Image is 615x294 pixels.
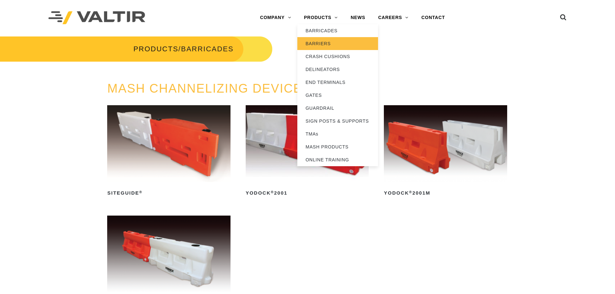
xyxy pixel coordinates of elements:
a: BARRICADES [297,24,378,37]
h2: Yodock 2001M [384,188,507,198]
a: PRODUCTS [297,11,344,24]
a: SiteGuide® [107,105,230,198]
sup: ® [409,190,412,194]
a: Yodock®2001M [384,105,507,198]
span: BARRICADES [181,45,234,53]
a: TMAs [297,127,378,140]
a: MASH CHANNELIZING DEVICES [107,82,311,95]
a: PRODUCTS [133,45,178,53]
a: GUARDRAIL [297,102,378,115]
a: SIGN POSTS & SUPPORTS [297,115,378,127]
a: CAREERS [372,11,415,24]
a: CRASH CUSHIONS [297,50,378,63]
a: COMPANY [253,11,297,24]
h2: SiteGuide [107,188,230,198]
a: GATES [297,89,378,102]
h2: Yodock 2001 [246,188,369,198]
a: DELINEATORS [297,63,378,76]
sup: ® [271,190,274,194]
a: Yodock®2001 [246,105,369,198]
a: END TERMINALS [297,76,378,89]
a: CONTACT [415,11,451,24]
img: Valtir [48,11,145,25]
a: NEWS [344,11,372,24]
a: ONLINE TRAINING [297,153,378,166]
a: BARRIERS [297,37,378,50]
a: MASH PRODUCTS [297,140,378,153]
img: Yodock 2001 Water Filled Barrier and Barricade [246,105,369,182]
sup: ® [139,190,142,194]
